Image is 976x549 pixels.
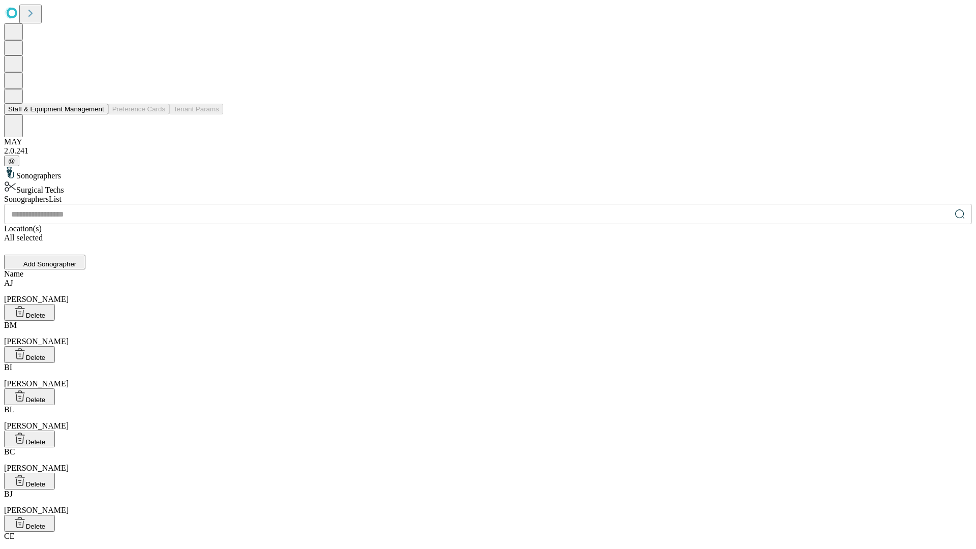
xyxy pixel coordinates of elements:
[169,104,223,114] button: Tenant Params
[4,532,14,540] span: CE
[4,447,972,473] div: [PERSON_NAME]
[4,405,14,414] span: BL
[4,447,15,456] span: BC
[4,405,972,431] div: [PERSON_NAME]
[4,279,13,287] span: AJ
[4,195,972,204] div: Sonographers List
[23,260,76,268] span: Add Sonographer
[4,255,85,269] button: Add Sonographer
[4,388,55,405] button: Delete
[26,312,46,319] span: Delete
[4,473,55,490] button: Delete
[4,156,19,166] button: @
[26,396,46,404] span: Delete
[26,438,46,446] span: Delete
[4,304,55,321] button: Delete
[8,157,15,165] span: @
[4,180,972,195] div: Surgical Techs
[4,321,972,346] div: [PERSON_NAME]
[4,269,972,279] div: Name
[4,137,972,146] div: MAY
[4,346,55,363] button: Delete
[4,104,108,114] button: Staff & Equipment Management
[4,233,972,242] div: All selected
[4,431,55,447] button: Delete
[26,523,46,530] span: Delete
[4,146,972,156] div: 2.0.241
[108,104,169,114] button: Preference Cards
[4,224,42,233] span: Location(s)
[26,480,46,488] span: Delete
[4,363,12,372] span: BI
[26,354,46,361] span: Delete
[4,515,55,532] button: Delete
[4,490,13,498] span: BJ
[4,321,17,329] span: BM
[4,490,972,515] div: [PERSON_NAME]
[4,279,972,304] div: [PERSON_NAME]
[4,363,972,388] div: [PERSON_NAME]
[4,166,972,180] div: Sonographers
